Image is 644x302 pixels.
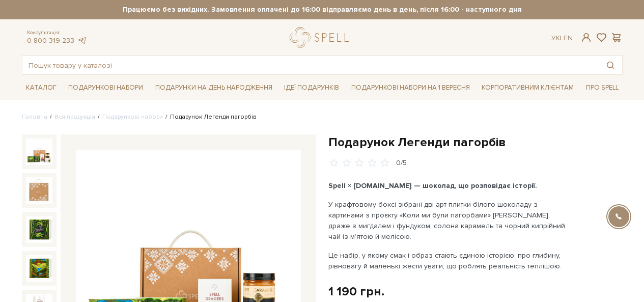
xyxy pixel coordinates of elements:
b: Spell × [DOMAIN_NAME] — шоколад, що розповідає історії. [328,181,537,190]
img: Подарунок Легенди пагорбів [26,139,52,165]
a: Вся продукція [54,113,95,121]
a: Ідеї подарунків [280,80,343,96]
li: Подарунок Легенди пагорбів [163,113,257,122]
a: Каталог [22,80,61,96]
a: Корпоративним клієнтам [478,79,578,96]
a: Подарунки на День народження [151,80,276,96]
h1: Подарунок Легенди пагорбів [328,134,623,150]
div: Ук [551,34,573,43]
div: 1 190 грн. [328,284,384,299]
strong: Працюємо без вихідних. Замовлення оплачені до 16:00 відправляємо день в день, після 16:00 - насту... [22,5,623,14]
a: En [564,34,573,42]
a: Подарункові набори на 1 Вересня [347,79,474,96]
span: | [560,34,562,42]
input: Пошук товару у каталозі [22,56,599,74]
span: Консультація: [27,30,87,36]
a: telegram [77,36,87,45]
img: Подарунок Легенди пагорбів [26,216,52,242]
a: logo [290,27,353,48]
p: У крафтовому боксі зібрані дві арт-плитки білого шоколаду з картинами з проєкту «Коли ми були паг... [328,199,567,242]
img: Подарунок Легенди пагорбів [26,177,52,204]
a: Подарункові набори [64,80,147,96]
p: Це набір, у якому смак і образ стають єдиною історією: про глибину, рівновагу й маленькі жести ув... [328,250,567,271]
button: Пошук товару у каталозі [599,56,622,74]
a: Головна [22,113,47,121]
a: Про Spell [582,80,623,96]
div: 0/5 [396,158,407,168]
img: Подарунок Легенди пагорбів [26,255,52,282]
a: 0 800 319 233 [27,36,74,45]
a: Подарункові набори [102,113,163,121]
